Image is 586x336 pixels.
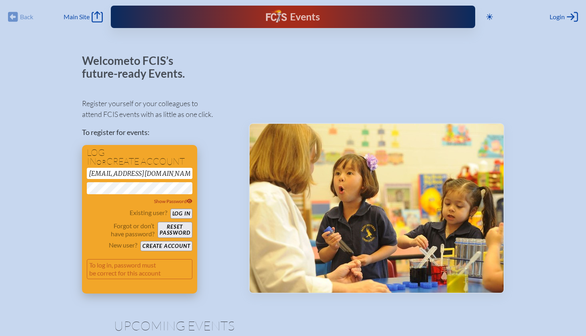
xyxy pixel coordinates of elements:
h1: Upcoming Events [114,319,472,332]
span: or [96,158,106,166]
p: New user? [109,241,137,249]
p: Existing user? [130,209,167,217]
span: Show Password [154,198,192,204]
p: Welcome to FCIS’s future-ready Events. [82,54,194,80]
button: Resetpassword [158,222,192,238]
p: To register for events: [82,127,236,138]
div: FCIS Events — Future ready [215,10,371,24]
p: To log in, password must be correct for this account [87,259,192,279]
img: Events [250,124,504,293]
button: Create account [140,241,192,251]
a: Main Site [64,11,103,22]
h1: Log in create account [87,148,192,166]
span: Main Site [64,13,90,21]
p: Forgot or don’t have password? [87,222,155,238]
p: Register yourself or your colleagues to attend FCIS events with as little as one click. [82,98,236,120]
input: Email [87,168,192,179]
span: Login [550,13,565,21]
button: Log in [170,209,192,219]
